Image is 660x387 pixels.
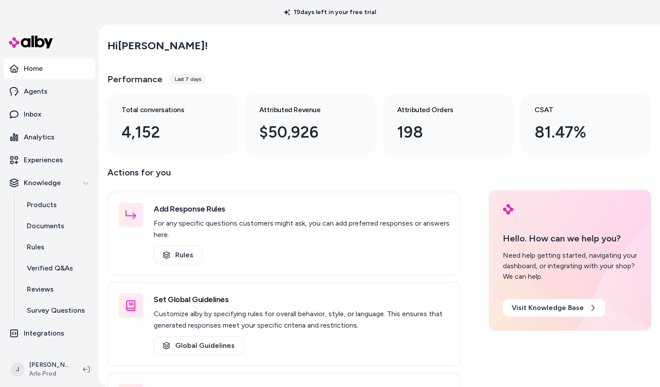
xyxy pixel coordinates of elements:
a: Attributed Orders 198 [383,94,514,155]
p: Reviews [27,284,54,295]
a: Agents [4,81,95,102]
p: Analytics [24,132,55,142]
a: Analytics [4,127,95,148]
div: 198 [397,120,486,144]
img: alby Logo [503,204,513,215]
p: Survey Questions [27,305,85,316]
div: 4,152 [122,120,210,144]
p: Home [24,63,43,74]
a: Total conversations 4,152 [107,94,238,155]
h3: Performance [107,73,162,85]
button: J[PERSON_NAME]Arlo Prod [5,355,76,383]
p: Experiences [24,155,63,165]
p: Knowledge [24,178,61,188]
p: Rules [27,242,44,252]
div: $50,926 [259,120,348,144]
a: Experiences [4,150,95,171]
p: Customize alby by specifying rules for overall behavior, style, or language. This ensures that ge... [154,308,450,331]
h2: Hi [PERSON_NAME] ! [107,39,208,52]
p: Documents [27,221,64,231]
button: Knowledge [4,172,95,193]
a: Verified Q&As [18,258,95,279]
p: Products [27,200,57,210]
a: Attributed Revenue $50,926 [245,94,376,155]
a: Survey Questions [18,300,95,321]
a: Inbox [4,104,95,125]
p: Verified Q&As [27,263,73,274]
a: Global Guidelines [154,336,244,355]
div: Need help getting started, navigating your dashboard, or integrating with your shop? We can help. [503,250,637,282]
a: Reviews [18,279,95,300]
div: 81.47% [535,120,623,144]
a: Home [4,58,95,79]
h3: Add Response Rules [154,203,450,215]
img: alby Logo [9,36,53,48]
p: Actions for you [107,165,461,186]
h3: CSAT [535,105,623,115]
span: J [11,362,25,376]
p: 19 days left in your free trial [279,8,381,17]
a: Rules [154,246,203,264]
div: Last 7 days [170,74,206,84]
p: Integrations [24,328,64,339]
a: Visit Knowledge Base [503,299,605,317]
a: Documents [18,215,95,237]
h3: Set Global Guidelines [154,293,450,306]
h3: Attributed Revenue [259,105,348,115]
p: Inbox [24,109,41,120]
p: Hello. How can we help you? [503,232,637,245]
h3: Attributed Orders [397,105,486,115]
h3: Total conversations [122,105,210,115]
p: [PERSON_NAME] [29,361,69,369]
a: Products [18,194,95,215]
a: Rules [18,237,95,258]
p: Agents [24,86,48,97]
a: Integrations [4,323,95,344]
span: Arlo Prod [29,369,69,378]
a: CSAT 81.47% [520,94,651,155]
p: For any specific questions customers might ask, you can add preferred responses or answers here. [154,218,450,241]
